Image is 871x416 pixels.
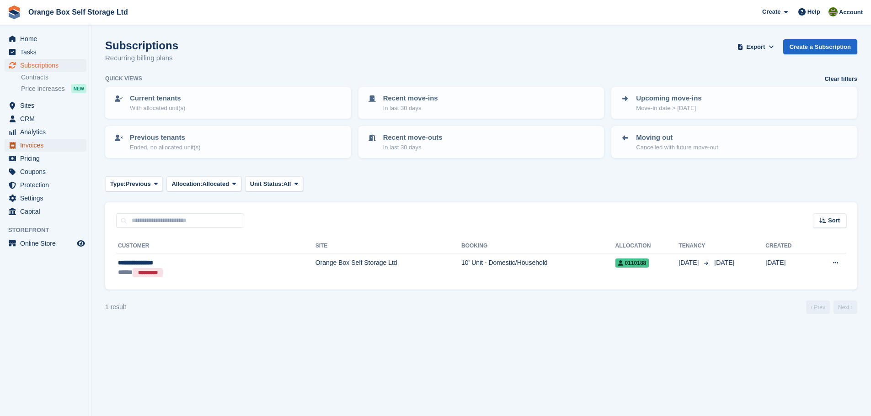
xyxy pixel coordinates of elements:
[106,88,350,118] a: Current tenants With allocated unit(s)
[461,253,615,282] td: 10' Unit - Domestic/Household
[612,127,856,157] a: Moving out Cancelled with future move-out
[20,32,75,45] span: Home
[5,165,86,178] a: menu
[105,176,163,191] button: Type: Previous
[5,205,86,218] a: menu
[130,143,201,152] p: Ended, no allocated unit(s)
[383,132,443,143] p: Recent move-outs
[5,237,86,250] a: menu
[5,179,86,191] a: menu
[383,104,438,113] p: In last 30 days
[804,300,859,314] nav: Page
[736,39,776,54] button: Export
[110,179,126,189] span: Type:
[105,302,126,312] div: 1 result
[20,59,75,72] span: Subscriptions
[839,8,863,17] span: Account
[5,59,86,72] a: menu
[765,239,812,253] th: Created
[765,253,812,282] td: [DATE]
[612,88,856,118] a: Upcoming move-ins Move-in date > [DATE]
[171,179,202,189] span: Allocation:
[21,73,86,82] a: Contracts
[636,132,718,143] p: Moving out
[20,112,75,125] span: CRM
[5,112,86,125] a: menu
[106,127,350,157] a: Previous tenants Ended, no allocated unit(s)
[615,239,679,253] th: Allocation
[828,7,838,16] img: Pippa White
[20,99,75,112] span: Sites
[762,7,780,16] span: Create
[71,84,86,93] div: NEW
[636,143,718,152] p: Cancelled with future move-out
[130,93,185,104] p: Current tenants
[383,143,443,152] p: In last 30 days
[7,5,21,19] img: stora-icon-8386f47178a22dfd0bd8f6a31ec36ba5ce8667c1dd55bd0f319d3a0aa187defe.svg
[828,216,840,225] span: Sort
[75,238,86,249] a: Preview store
[5,46,86,58] a: menu
[20,152,75,165] span: Pricing
[807,7,820,16] span: Help
[126,179,151,189] span: Previous
[20,237,75,250] span: Online Store
[615,258,649,268] span: 0110188
[105,74,142,83] h6: Quick views
[679,258,700,268] span: [DATE]
[20,192,75,205] span: Settings
[5,32,86,45] a: menu
[5,99,86,112] a: menu
[20,126,75,138] span: Analytics
[203,179,230,189] span: Allocated
[359,127,604,157] a: Recent move-outs In last 30 days
[5,192,86,205] a: menu
[20,139,75,152] span: Invoices
[636,93,701,104] p: Upcoming move-ins
[21,84,65,93] span: Price increases
[636,104,701,113] p: Move-in date > [DATE]
[25,5,132,20] a: Orange Box Self Storage Ltd
[824,74,857,84] a: Clear filters
[245,176,303,191] button: Unit Status: All
[166,176,241,191] button: Allocation: Allocated
[783,39,857,54] a: Create a Subscription
[746,42,765,52] span: Export
[5,126,86,138] a: menu
[714,259,734,266] span: [DATE]
[315,253,461,282] td: Orange Box Self Storage Ltd
[20,165,75,178] span: Coupons
[116,239,315,253] th: Customer
[461,239,615,253] th: Booking
[679,239,711,253] th: Tenancy
[130,132,201,143] p: Previous tenants
[283,179,291,189] span: All
[20,205,75,218] span: Capital
[806,300,830,314] a: Previous
[130,104,185,113] p: With allocated unit(s)
[5,139,86,152] a: menu
[5,152,86,165] a: menu
[20,46,75,58] span: Tasks
[834,300,857,314] a: Next
[315,239,461,253] th: Site
[20,179,75,191] span: Protection
[359,88,604,118] a: Recent move-ins In last 30 days
[105,39,178,52] h1: Subscriptions
[8,226,91,235] span: Storefront
[250,179,283,189] span: Unit Status:
[105,53,178,63] p: Recurring billing plans
[383,93,438,104] p: Recent move-ins
[21,84,86,94] a: Price increases NEW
